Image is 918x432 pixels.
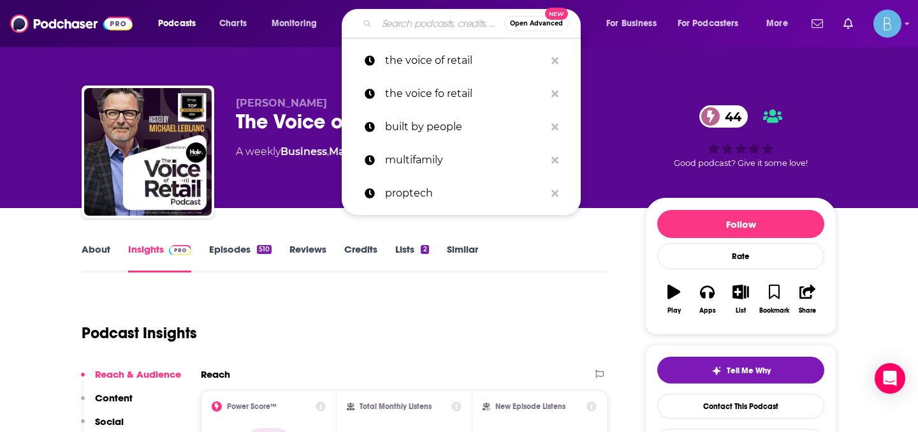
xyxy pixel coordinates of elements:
[678,15,739,33] span: For Podcasters
[657,276,690,322] button: Play
[227,402,277,411] h2: Power Score™
[169,245,191,255] img: Podchaser Pro
[510,20,563,27] span: Open Advanced
[84,88,212,216] img: The Voice of Retail
[838,13,858,34] a: Show notifications dropdown
[82,243,110,272] a: About
[495,402,565,411] h2: New Episode Listens
[342,77,581,110] a: the voice fo retail
[81,368,181,392] button: Reach & Audience
[395,243,428,272] a: Lists2
[657,357,824,384] button: tell me why sparkleTell Me Why
[344,243,377,272] a: Credits
[209,243,272,272] a: Episodes510
[257,245,272,254] div: 510
[606,15,657,33] span: For Business
[657,394,824,419] a: Contact This Podcast
[873,10,901,38] button: Show profile menu
[327,145,329,158] span: ,
[272,15,317,33] span: Monitoring
[597,13,673,34] button: open menu
[201,368,230,380] h2: Reach
[791,276,824,322] button: Share
[875,363,905,394] div: Open Intercom Messenger
[799,307,816,315] div: Share
[421,245,428,254] div: 2
[236,144,516,160] div: A weekly podcast
[669,13,757,34] button: open menu
[342,110,581,144] a: built by people
[667,307,681,315] div: Play
[158,15,196,33] span: Podcasts
[329,145,400,158] a: Management
[128,243,191,272] a: InsightsPodchaser Pro
[699,105,748,128] a: 44
[873,10,901,38] span: Logged in as BLASTmedia
[657,210,824,238] button: Follow
[95,368,181,380] p: Reach & Audience
[354,9,593,38] div: Search podcasts, credits, & more...
[724,276,757,322] button: List
[342,177,581,210] a: proptech
[81,392,133,415] button: Content
[712,105,748,128] span: 44
[727,366,771,376] span: Tell Me Why
[504,16,569,31] button: Open AdvancedNew
[657,243,824,269] div: Rate
[385,177,545,210] p: proptech
[280,145,327,158] a: Business
[806,13,828,34] a: Show notifications dropdown
[690,276,724,322] button: Apps
[342,44,581,77] a: the voice of retail
[711,366,722,376] img: tell me why sparkle
[385,144,545,177] p: multifamily
[759,307,789,315] div: Bookmark
[342,144,581,177] a: multifamily
[736,307,746,315] div: List
[289,243,326,272] a: Reviews
[211,13,254,34] a: Charts
[757,276,790,322] button: Bookmark
[95,392,133,404] p: Content
[360,402,432,411] h2: Total Monthly Listens
[447,243,478,272] a: Similar
[699,307,716,315] div: Apps
[149,13,212,34] button: open menu
[873,10,901,38] img: User Profile
[674,158,808,168] span: Good podcast? Give it some love!
[10,11,133,36] img: Podchaser - Follow, Share and Rate Podcasts
[263,13,333,34] button: open menu
[545,8,568,20] span: New
[385,44,545,77] p: the voice of retail
[219,15,247,33] span: Charts
[757,13,804,34] button: open menu
[645,97,836,176] div: 44Good podcast? Give it some love!
[377,13,504,34] input: Search podcasts, credits, & more...
[236,97,327,109] span: [PERSON_NAME]
[95,415,124,428] p: Social
[766,15,788,33] span: More
[82,324,197,343] h1: Podcast Insights
[385,77,545,110] p: the voice fo retail
[385,110,545,144] p: built by people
